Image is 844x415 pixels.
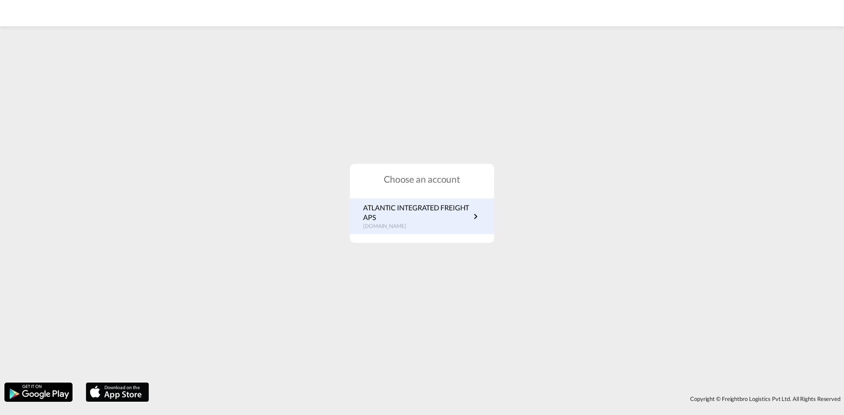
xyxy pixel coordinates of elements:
div: Copyright © Freightbro Logistics Pvt Ltd. All Rights Reserved [153,391,844,406]
h1: Choose an account [350,173,494,185]
p: ATLANTIC INTEGRATED FREIGHT APS [363,203,470,223]
a: ATLANTIC INTEGRATED FREIGHT APS[DOMAIN_NAME] [363,203,481,230]
img: google.png [4,382,73,403]
md-icon: icon-chevron-right [470,211,481,222]
img: apple.png [85,382,150,403]
p: [DOMAIN_NAME] [363,223,470,230]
